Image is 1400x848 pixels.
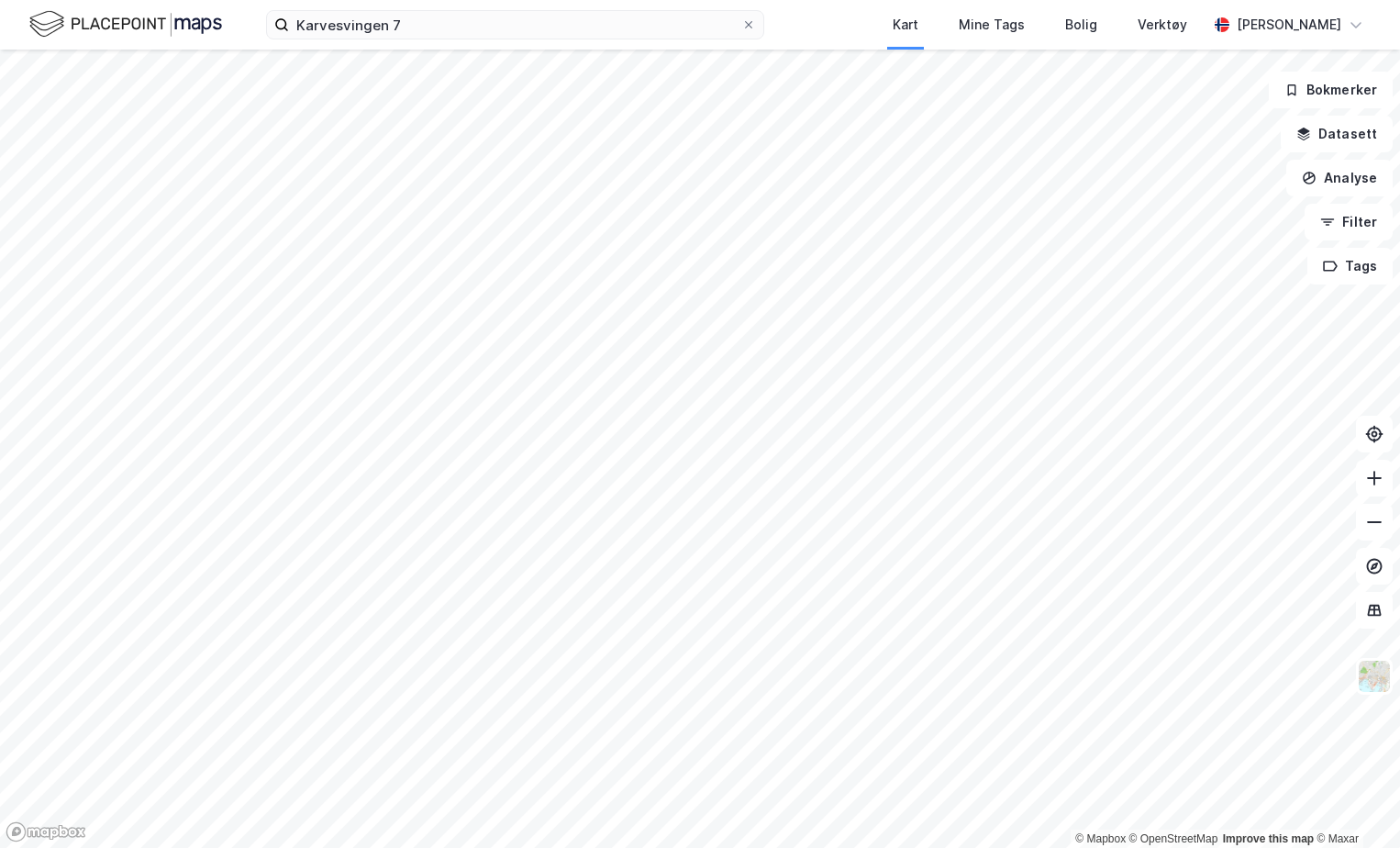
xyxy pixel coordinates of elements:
[29,8,222,40] img: logo.f888ab2527a4732fd821a326f86c7f29.svg
[893,14,918,36] div: Kart
[1305,204,1393,240] button: Filter
[1269,72,1393,108] button: Bokmerker
[1223,832,1314,845] a: Improve this map
[289,11,741,39] input: Søk på adresse, matrikkel, gårdeiere, leietakere eller personer
[1237,14,1341,36] div: [PERSON_NAME]
[1307,248,1393,285] button: Tags
[1308,760,1400,848] iframe: Chat Widget
[1286,160,1393,196] button: Analyse
[959,14,1025,36] div: Mine Tags
[1065,14,1097,36] div: Bolig
[1075,832,1126,845] a: Mapbox
[1138,14,1187,36] div: Verktøy
[1357,659,1392,694] img: Z
[1129,832,1218,845] a: OpenStreetMap
[6,821,86,842] a: Mapbox homepage
[1281,116,1393,152] button: Datasett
